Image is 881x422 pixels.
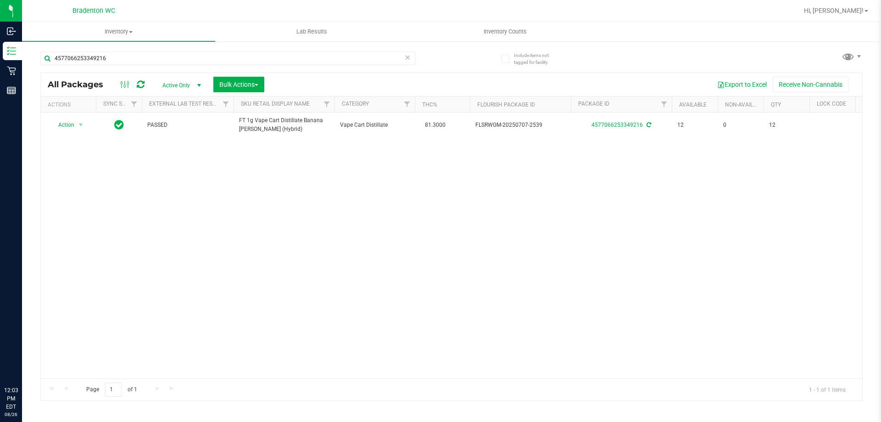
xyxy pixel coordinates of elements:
[725,101,766,108] a: Non-Available
[817,101,846,107] a: Lock Code
[591,122,643,128] a: 4577066253349216
[7,27,16,36] inline-svg: Inbound
[213,77,264,92] button: Bulk Actions
[40,51,415,65] input: Search Package ID, Item Name, SKU, Lot or Part Number...
[7,66,16,75] inline-svg: Retail
[404,51,411,63] span: Clear
[400,96,415,112] a: Filter
[103,101,139,107] a: Sync Status
[218,96,234,112] a: Filter
[7,86,16,95] inline-svg: Reports
[319,96,335,112] a: Filter
[773,77,848,92] button: Receive Non-Cannabis
[711,77,773,92] button: Export to Excel
[114,118,124,131] span: In Sync
[645,122,651,128] span: Sync from Compliance System
[342,101,369,107] a: Category
[75,118,87,131] span: select
[149,101,221,107] a: External Lab Test Result
[4,386,18,411] p: 12:03 PM EDT
[471,28,539,36] span: Inventory Counts
[105,383,122,397] input: 1
[771,101,781,108] a: Qty
[127,96,142,112] a: Filter
[477,101,535,108] a: Flourish Package ID
[769,121,804,129] span: 12
[723,121,758,129] span: 0
[48,101,92,108] div: Actions
[72,7,115,15] span: Bradenton WC
[241,101,310,107] a: Sku Retail Display Name
[7,46,16,56] inline-svg: Inventory
[804,7,864,14] span: Hi, [PERSON_NAME]!
[4,411,18,418] p: 08/26
[215,22,408,41] a: Lab Results
[802,383,853,396] span: 1 - 1 of 1 items
[420,118,450,132] span: 81.3000
[22,22,215,41] a: Inventory
[679,101,707,108] a: Available
[147,121,228,129] span: PASSED
[408,22,602,41] a: Inventory Counts
[340,121,409,129] span: Vape Cart Distillate
[9,349,37,376] iframe: Resource center
[284,28,340,36] span: Lab Results
[514,52,560,66] span: Include items not tagged for facility
[50,118,75,131] span: Action
[22,28,215,36] span: Inventory
[239,116,329,134] span: FT 1g Vape Cart Distillate Banana [PERSON_NAME] (Hybrid)
[219,81,258,88] span: Bulk Actions
[78,383,145,397] span: Page of 1
[677,121,712,129] span: 12
[48,79,112,90] span: All Packages
[578,101,609,107] a: Package ID
[422,101,437,108] a: THC%
[657,96,672,112] a: Filter
[475,121,565,129] span: FLSRWGM-20250707-2539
